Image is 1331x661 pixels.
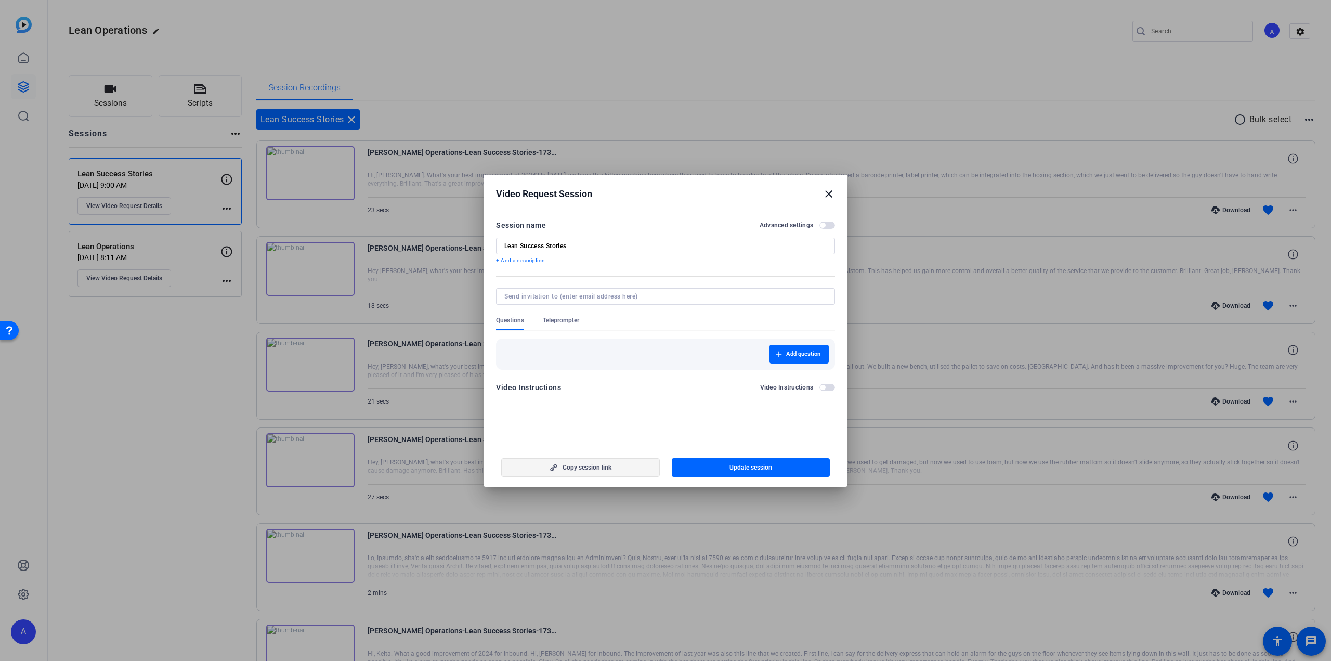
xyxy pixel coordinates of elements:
p: + Add a description [496,256,835,265]
div: Video Instructions [496,381,561,394]
h2: Video Instructions [760,383,814,392]
mat-icon: close [823,188,835,200]
input: Enter Session Name [504,242,827,250]
div: Session name [496,219,546,231]
span: Questions [496,316,524,325]
button: Add question [769,345,829,364]
button: Update session [672,458,830,477]
span: Teleprompter [543,316,579,325]
button: Copy session link [501,458,660,477]
span: Add question [786,350,820,358]
div: Video Request Session [496,188,835,200]
h2: Advanced settings [760,221,813,229]
span: Update session [729,463,772,472]
span: Copy session link [563,463,611,472]
input: Send invitation to (enter email address here) [504,292,823,301]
